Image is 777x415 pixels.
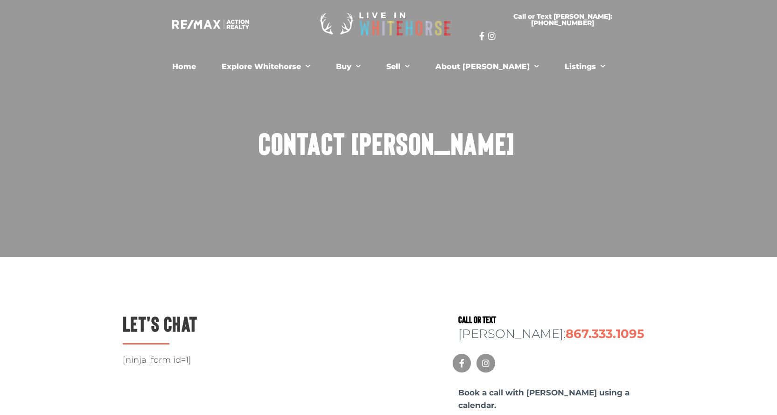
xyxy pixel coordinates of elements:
b: Book a call with [PERSON_NAME] using a calendar. [458,388,630,410]
a: Sell [379,57,417,76]
a: Call or Text [PERSON_NAME]: [PHONE_NUMBER] [479,7,646,32]
a: Buy [329,57,368,76]
nav: Menu [132,57,645,76]
a: 867.333.1095 [566,326,644,341]
span: Call or Text [458,314,496,325]
div: [ninja_form id=1] [123,354,387,366]
span: Contact [PERSON_NAME] [259,125,515,161]
p: [PERSON_NAME]: [458,328,655,340]
a: Explore Whitehorse [215,57,317,76]
a: Home [165,57,203,76]
a: About [PERSON_NAME] [428,57,546,76]
h2: Let's Chat [123,313,387,334]
a: Listings [558,57,612,76]
span: Call or Text [PERSON_NAME]: [PHONE_NUMBER] [490,13,635,26]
